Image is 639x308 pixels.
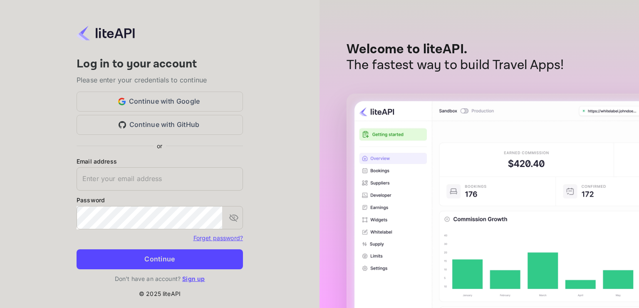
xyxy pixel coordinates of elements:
p: Don't have an account? [77,274,243,283]
p: Welcome to liteAPI. [347,42,564,57]
button: toggle password visibility [225,209,242,226]
p: The fastest way to build Travel Apps! [347,57,564,73]
button: Continue with GitHub [77,115,243,135]
a: Sign up [182,275,205,282]
a: Forget password? [193,233,243,242]
h4: Log in to your account [77,57,243,72]
button: Continue with Google [77,92,243,112]
p: © 2025 liteAPI [139,289,181,298]
label: Password [77,196,243,204]
a: Forget password? [193,234,243,241]
img: liteapi [77,25,135,41]
label: Email address [77,157,243,166]
button: Continue [77,249,243,269]
p: or [157,142,162,150]
input: Enter your email address [77,167,243,191]
p: Please enter your credentials to continue [77,75,243,85]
